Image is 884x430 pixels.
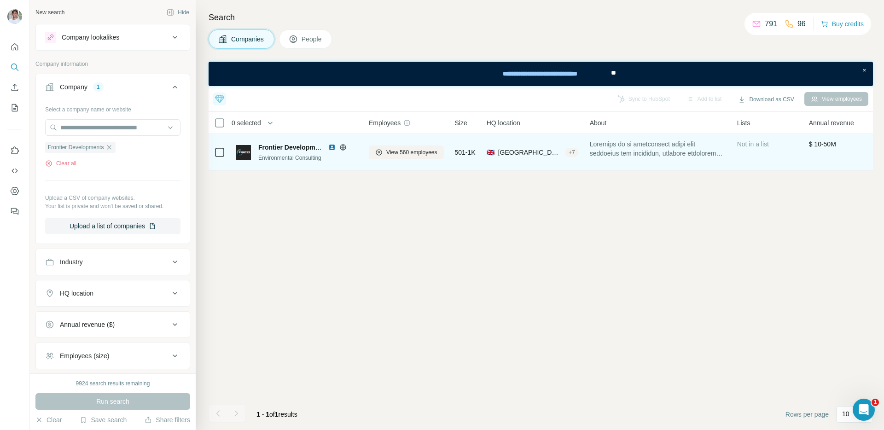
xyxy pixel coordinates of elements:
[35,8,64,17] div: New search
[369,145,444,159] button: View 560 employees
[487,148,494,157] span: 🇬🇧
[45,202,180,210] p: Your list is private and won't be saved or shared.
[590,139,726,158] span: Loremips do si ametconsect adipi elit seddoeius tem incididun, utlabore etdolorem aliqua enimadmi...
[797,18,806,29] p: 96
[256,411,269,418] span: 1 - 1
[36,251,190,273] button: Industry
[7,183,22,199] button: Dashboard
[36,314,190,336] button: Annual revenue ($)
[785,410,829,419] span: Rows per page
[7,99,22,116] button: My lists
[302,35,323,44] span: People
[821,17,864,30] button: Buy credits
[7,142,22,159] button: Use Surfe on LinkedIn
[369,118,401,128] span: Employees
[45,218,180,234] button: Upload a list of companies
[93,83,104,91] div: 1
[45,159,76,168] button: Clear all
[269,411,275,418] span: of
[236,145,251,160] img: Logo of Frontier Developments
[258,144,328,151] span: Frontier Developments
[809,118,854,128] span: Annual revenue
[35,60,190,68] p: Company information
[36,282,190,304] button: HQ location
[7,203,22,220] button: Feedback
[45,194,180,202] p: Upload a CSV of company websites.
[145,415,190,424] button: Share filters
[60,289,93,298] div: HQ location
[80,415,127,424] button: Save search
[60,82,87,92] div: Company
[7,163,22,179] button: Use Surfe API
[62,33,119,42] div: Company lookalikes
[36,26,190,48] button: Company lookalikes
[60,320,115,329] div: Annual revenue ($)
[258,154,358,162] div: Environmental Consulting
[872,399,879,406] span: 1
[732,93,800,106] button: Download as CSV
[853,399,875,421] iframe: Intercom live chat
[455,148,476,157] span: 501-1K
[160,6,196,19] button: Hide
[76,379,150,388] div: 9924 search results remaining
[48,143,104,151] span: Frontier Developments
[36,76,190,102] button: Company1
[765,18,777,29] p: 791
[386,148,437,157] span: View 560 employees
[737,140,769,148] span: Not in a list
[328,144,336,151] img: LinkedIn logo
[7,39,22,55] button: Quick start
[45,102,180,114] div: Select a company name or website
[275,411,279,418] span: 1
[36,345,190,367] button: Employees (size)
[7,9,22,24] img: Avatar
[209,11,873,24] h4: Search
[590,118,607,128] span: About
[60,257,83,267] div: Industry
[487,118,520,128] span: HQ location
[737,118,750,128] span: Lists
[209,62,873,86] iframe: Banner
[35,415,62,424] button: Clear
[232,118,261,128] span: 0 selected
[60,351,109,360] div: Employees (size)
[842,409,849,418] p: 10
[7,79,22,96] button: Enrich CSV
[256,411,297,418] span: results
[565,148,579,157] div: + 7
[498,148,561,157] span: [GEOGRAPHIC_DATA], [GEOGRAPHIC_DATA], [GEOGRAPHIC_DATA]
[455,118,467,128] span: Size
[231,35,265,44] span: Companies
[7,59,22,76] button: Search
[809,140,836,148] span: $ 10-50M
